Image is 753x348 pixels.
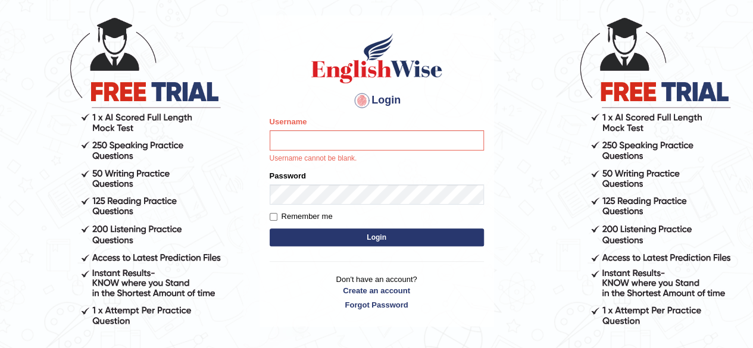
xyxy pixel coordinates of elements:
a: Forgot Password [270,299,484,311]
p: Don't have an account? [270,274,484,311]
label: Username [270,116,307,127]
h4: Login [270,91,484,110]
label: Remember me [270,211,333,222]
img: Logo of English Wise sign in for intelligent practice with AI [309,32,445,85]
a: Create an account [270,285,484,296]
input: Remember me [270,213,277,221]
button: Login [270,228,484,246]
label: Password [270,170,306,181]
p: Username cannot be blank. [270,153,484,164]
